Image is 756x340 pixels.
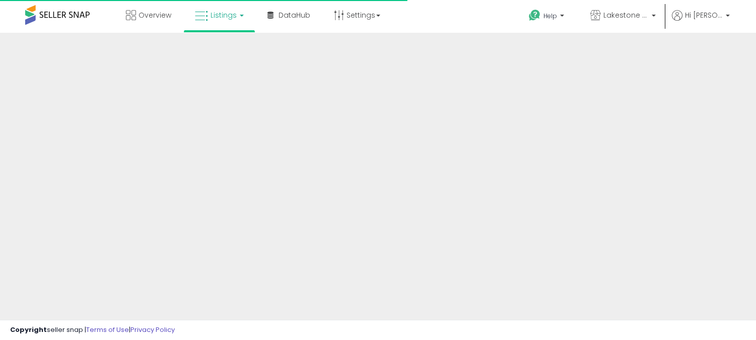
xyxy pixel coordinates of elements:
[130,325,175,334] a: Privacy Policy
[603,10,649,20] span: Lakestone Enterprises
[528,9,541,22] i: Get Help
[672,10,730,33] a: Hi [PERSON_NAME]
[10,325,175,335] div: seller snap | |
[211,10,237,20] span: Listings
[10,325,47,334] strong: Copyright
[685,10,723,20] span: Hi [PERSON_NAME]
[521,2,574,33] a: Help
[86,325,129,334] a: Terms of Use
[543,12,557,20] span: Help
[279,10,310,20] span: DataHub
[139,10,171,20] span: Overview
